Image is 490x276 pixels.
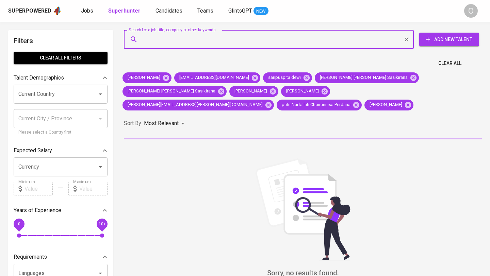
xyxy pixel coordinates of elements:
a: Superpoweredapp logo [8,6,62,16]
div: [PERSON_NAME] [229,86,278,97]
button: Open [96,89,105,99]
img: app logo [53,6,62,16]
span: Jobs [81,7,93,14]
div: Expected Salary [14,144,108,157]
span: Clear All [438,59,461,68]
span: Candidates [156,7,182,14]
button: Clear [402,35,411,44]
span: [PERSON_NAME] [122,74,164,81]
span: [PERSON_NAME] [PERSON_NAME] Sasikirana [315,74,412,81]
button: Open [96,162,105,172]
button: Clear All [436,57,464,70]
div: O [464,4,478,18]
button: Clear All filters [14,52,108,64]
input: Value [24,182,53,195]
div: [PERSON_NAME] [364,100,413,110]
a: Superhunter [108,7,142,15]
div: [PERSON_NAME] [281,86,330,97]
span: [PERSON_NAME] [364,102,406,108]
div: [PERSON_NAME] [PERSON_NAME] Sasikirana [122,86,227,97]
span: 0 [18,222,20,226]
div: saripuspita dewi [263,72,312,83]
span: saripuspita dewi [263,74,305,81]
div: Requirements [14,250,108,264]
p: Years of Experience [14,206,61,214]
p: Expected Salary [14,146,52,155]
span: Clear All filters [19,54,102,62]
a: Jobs [81,7,95,15]
div: [EMAIL_ADDRESS][DOMAIN_NAME] [174,72,260,83]
div: putri Nurfallah Choirunnisa Perdana [277,100,362,110]
img: file_searching.svg [252,158,354,260]
a: Teams [197,7,215,15]
div: Most Relevant [144,117,187,130]
span: 10+ [98,222,105,226]
p: Please select a Country first [18,129,103,136]
p: Requirements [14,253,47,261]
div: [PERSON_NAME][EMAIL_ADDRESS][PERSON_NAME][DOMAIN_NAME] [122,100,274,110]
div: Years of Experience [14,204,108,217]
span: [PERSON_NAME] [281,88,323,94]
span: [PERSON_NAME] [229,88,271,94]
a: GlintsGPT NEW [228,7,268,15]
p: Most Relevant [144,119,179,127]
div: [PERSON_NAME] [PERSON_NAME] Sasikirana [315,72,419,83]
p: Sort By [124,119,141,127]
span: [EMAIL_ADDRESS][DOMAIN_NAME] [174,74,253,81]
span: Add New Talent [425,35,474,44]
span: [PERSON_NAME][EMAIL_ADDRESS][PERSON_NAME][DOMAIN_NAME] [122,102,267,108]
div: Superpowered [8,7,51,15]
div: [PERSON_NAME] [122,72,171,83]
span: [PERSON_NAME] [PERSON_NAME] Sasikirana [122,88,219,94]
span: Teams [197,7,213,14]
input: Value [79,182,108,195]
p: Talent Demographics [14,74,64,82]
span: putri Nurfallah Choirunnisa Perdana [277,102,355,108]
b: Superhunter [108,7,141,14]
a: Candidates [156,7,184,15]
h6: Filters [14,35,108,46]
span: GlintsGPT [228,7,252,14]
span: NEW [254,8,268,15]
button: Add New Talent [419,33,479,46]
div: Talent Demographics [14,71,108,85]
